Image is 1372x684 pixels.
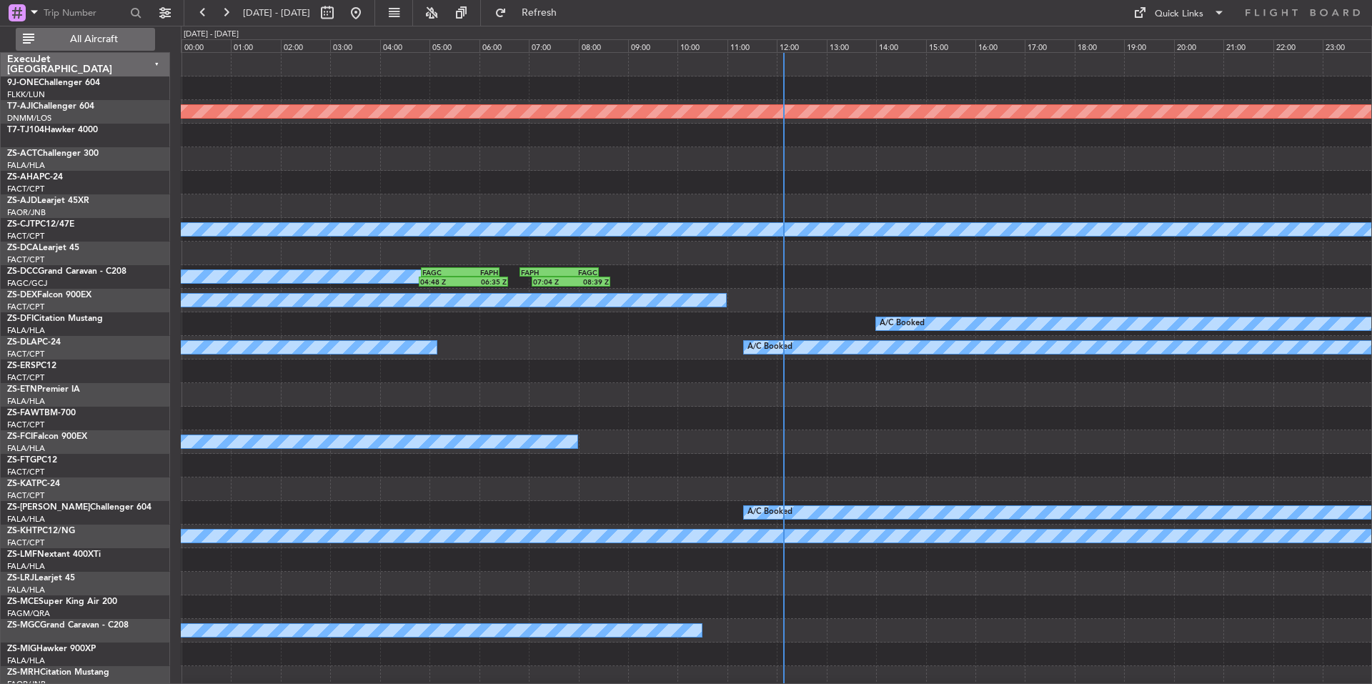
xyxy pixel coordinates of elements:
div: 02:00 [281,39,330,52]
span: ZS-ACT [7,149,37,158]
a: ZS-MCESuper King Air 200 [7,598,117,606]
span: T7-AJI [7,102,33,111]
a: FLKK/LUN [7,89,45,100]
div: 20:00 [1174,39,1223,52]
input: Trip Number [44,2,126,24]
a: ZS-MGCGrand Caravan - C208 [7,621,129,630]
a: ZS-ACTChallenger 300 [7,149,99,158]
a: FACT/CPT [7,254,44,265]
a: FALA/HLA [7,160,45,171]
span: ZS-DCA [7,244,39,252]
a: ZS-LMFNextant 400XTi [7,550,101,559]
span: ZS-ERS [7,362,36,370]
div: FAPH [460,268,498,277]
a: 9J-ONEChallenger 604 [7,79,100,87]
a: DNMM/LOS [7,113,51,124]
div: 06:35 Z [463,277,506,286]
a: FALA/HLA [7,655,45,666]
a: FACT/CPT [7,420,44,430]
a: FACT/CPT [7,467,44,477]
a: ZS-CJTPC12/47E [7,220,74,229]
span: T7-TJ104 [7,126,44,134]
span: ZS-DEX [7,291,37,299]
div: FAGC [422,268,460,277]
span: ZS-MCE [7,598,39,606]
a: FAGC/GCJ [7,278,47,289]
span: ZS-FCI [7,432,33,441]
a: ZS-MRHCitation Mustang [7,668,109,677]
div: 07:04 Z [533,277,571,286]
div: 10:00 [677,39,727,52]
span: [DATE] - [DATE] [243,6,310,19]
a: ZS-DFICitation Mustang [7,314,103,323]
a: ZS-FTGPC12 [7,456,57,465]
a: FALA/HLA [7,561,45,572]
div: 17:00 [1025,39,1074,52]
a: FALA/HLA [7,443,45,454]
a: ZS-[PERSON_NAME]Challenger 604 [7,503,151,512]
span: Refresh [509,8,570,18]
a: ZS-DCCGrand Caravan - C208 [7,267,126,276]
div: 03:00 [330,39,379,52]
span: ZS-[PERSON_NAME] [7,503,90,512]
a: ZS-KHTPC12/NG [7,527,75,535]
a: FACT/CPT [7,490,44,501]
div: 04:48 Z [420,277,463,286]
a: FACT/CPT [7,537,44,548]
div: 13:00 [827,39,876,52]
span: ZS-FTG [7,456,36,465]
span: All Aircraft [37,34,151,44]
a: FACT/CPT [7,231,44,242]
a: ZS-FAWTBM-700 [7,409,76,417]
div: 06:00 [479,39,529,52]
span: ZS-KHT [7,527,37,535]
div: 21:00 [1223,39,1273,52]
a: ZS-DCALearjet 45 [7,244,79,252]
span: ZS-AHA [7,173,39,182]
span: ZS-LMF [7,550,37,559]
span: ZS-DCC [7,267,38,276]
a: ZS-DLAPC-24 [7,338,61,347]
span: 9J-ONE [7,79,39,87]
div: 09:00 [628,39,677,52]
button: All Aircraft [16,28,155,51]
a: ZS-MIGHawker 900XP [7,645,96,653]
div: FAPH [521,268,559,277]
a: T7-TJ104Hawker 4000 [7,126,98,134]
div: 11:00 [727,39,777,52]
div: 18:00 [1075,39,1124,52]
div: 22:00 [1273,39,1323,52]
a: FAOR/JNB [7,207,46,218]
div: 05:00 [429,39,479,52]
div: 04:00 [380,39,429,52]
div: 07:00 [529,39,578,52]
a: ZS-FCIFalcon 900EX [7,432,87,441]
a: ZS-AHAPC-24 [7,173,63,182]
div: A/C Booked [747,337,792,358]
span: ZS-LRJ [7,574,34,583]
a: ZS-DEXFalcon 900EX [7,291,91,299]
div: 12:00 [777,39,826,52]
a: ZS-ERSPC12 [7,362,56,370]
div: 00:00 [182,39,231,52]
a: FALA/HLA [7,585,45,595]
span: ZS-MIG [7,645,36,653]
a: ZS-ETNPremier IA [7,385,80,394]
button: Refresh [488,1,574,24]
a: FACT/CPT [7,184,44,194]
span: ZS-CJT [7,220,35,229]
a: FACT/CPT [7,349,44,360]
span: ZS-DLA [7,338,37,347]
div: 16:00 [975,39,1025,52]
a: ZS-KATPC-24 [7,480,60,488]
span: ZS-FAW [7,409,39,417]
a: FALA/HLA [7,514,45,525]
span: ZS-KAT [7,480,36,488]
div: 23:00 [1323,39,1372,52]
a: ZS-AJDLearjet 45XR [7,197,89,205]
button: Quick Links [1126,1,1232,24]
a: FALA/HLA [7,325,45,336]
a: FAGM/QRA [7,608,50,619]
a: T7-AJIChallenger 604 [7,102,94,111]
div: Quick Links [1155,7,1203,21]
